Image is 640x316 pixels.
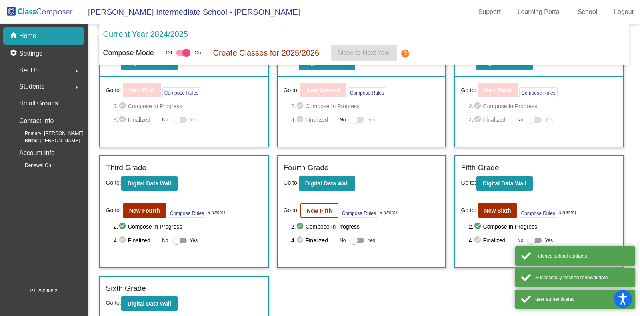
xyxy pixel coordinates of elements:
mat-icon: check_circle [474,235,483,245]
label: Fifth Grade [461,162,499,174]
span: 4. Finalized [469,235,513,245]
button: New Third [478,83,518,97]
span: [PERSON_NAME] Intermediate School - [PERSON_NAME] [80,6,300,18]
span: 2. Compose In Progress [114,222,262,231]
span: 2. Compose In Progress [469,101,617,111]
button: New Second [300,83,346,97]
span: 4. Finalized [469,115,513,125]
p: Current Year 2024/2025 [103,28,188,40]
span: Go to: [106,206,121,215]
span: Renewal On: [12,162,52,169]
span: 2. Compose In Progress [469,222,617,231]
mat-icon: check_circle [474,115,483,125]
span: Go to: [284,206,299,215]
button: Compose Rules [519,208,557,218]
b: Digital Data Wall [128,300,171,307]
span: 2. Compose In Progress [291,222,439,231]
a: School [571,6,604,18]
span: Yes [367,235,375,245]
div: user authenticated [535,296,629,303]
button: New First [123,83,161,97]
button: New Sixth [478,203,518,218]
span: 4. Finalized [291,115,336,125]
mat-icon: check_circle [296,235,306,245]
span: 4. Finalized [291,235,336,245]
span: No [517,116,523,123]
button: Compose Rules [168,208,206,218]
p: Settings [19,49,42,58]
b: New Fifth [307,207,332,214]
span: Yes [190,115,198,125]
button: New Fourth [123,203,166,218]
span: Primary: [PERSON_NAME] [12,130,84,137]
mat-icon: help [400,49,410,58]
mat-icon: check_circle [474,101,483,111]
a: Logout [608,6,640,18]
a: Support [472,6,507,18]
span: 4. Finalized [114,115,158,125]
span: Go to: [461,86,476,95]
span: Go to: [106,86,121,95]
span: Go to: [284,86,299,95]
span: No [340,116,346,123]
span: No [517,237,523,244]
span: No [162,116,168,123]
span: Yes [367,115,375,125]
b: New Sixth [484,207,511,214]
mat-icon: check_circle [118,235,128,245]
span: 2. Compose In Progress [291,101,439,111]
b: New First [129,87,154,93]
button: Compose Rules [348,87,386,97]
button: Compose Rules [519,87,557,97]
button: Digital Data Wall [121,296,178,311]
mat-icon: check_circle [118,222,128,231]
button: Move to Next Year [331,45,397,61]
button: Digital Data Wall [476,176,533,191]
b: New Third [484,87,512,93]
p: Home [19,31,36,41]
mat-icon: check_circle [118,101,128,111]
span: Go to: [106,179,121,186]
mat-icon: check_circle [296,101,306,111]
b: New Fourth [129,207,160,214]
p: Compose Mode [103,48,154,58]
b: New Second [307,87,340,93]
span: Go to: [461,179,476,186]
b: Digital Data Wall [305,180,349,187]
div: Successfully fetched renewal date [535,274,629,281]
span: 4. Finalized [114,235,158,245]
span: Yes [545,115,553,125]
button: Digital Data Wall [299,176,355,191]
p: Account Info [19,147,55,159]
button: Compose Rules [340,208,378,218]
p: Contact Info [19,115,54,127]
i: 3 rule(s) [207,209,225,216]
span: Yes [190,235,198,245]
span: Go to: [284,179,299,186]
mat-icon: settings [10,49,19,58]
span: Move to Next Year [338,49,390,56]
mat-icon: arrow_right [72,83,81,92]
mat-icon: home [10,31,19,41]
i: 3 rule(s) [379,209,397,216]
b: Digital Data Wall [128,180,171,187]
p: Small Groups [19,98,58,109]
label: Third Grade [106,162,146,174]
span: Students [19,81,44,92]
span: On [194,49,201,56]
mat-icon: check_circle [296,222,306,231]
span: Set Up [19,65,39,76]
span: Billing: [PERSON_NAME] [12,137,80,144]
span: 2. Compose In Progress [114,101,262,111]
div: Fetched school contacts [535,252,629,260]
mat-icon: check_circle [474,222,483,231]
button: Compose Rules [162,87,200,97]
span: No [340,237,346,244]
span: Off [166,49,172,56]
span: Yes [545,235,553,245]
label: Sixth Grade [106,283,146,294]
a: Learning Portal [511,6,568,18]
button: New Fifth [300,203,338,218]
mat-icon: check_circle [118,115,128,125]
b: Digital Data Wall [483,180,526,187]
